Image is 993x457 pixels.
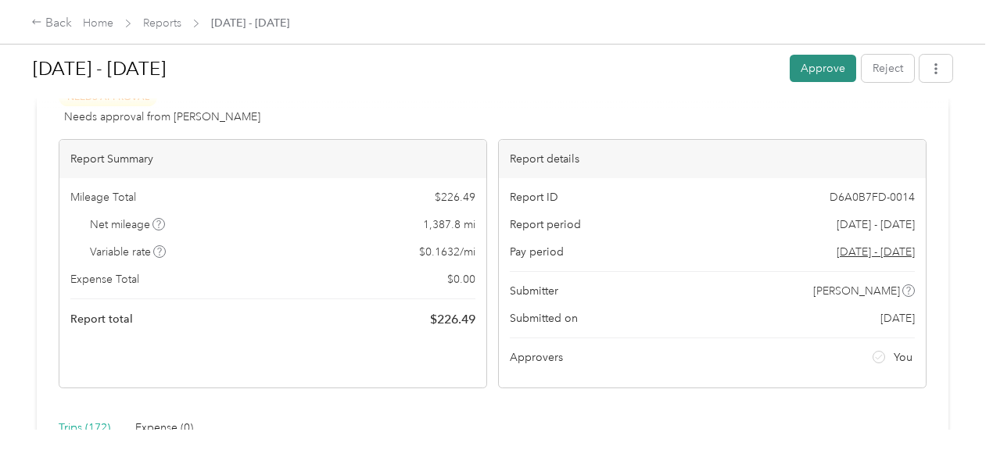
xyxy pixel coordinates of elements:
[33,50,779,87] h1: Aug 1 - 31, 2025
[813,283,900,299] span: [PERSON_NAME]
[435,189,475,205] span: $ 226.49
[837,244,915,260] span: Go to pay period
[499,140,926,178] div: Report details
[510,310,578,327] span: Submitted on
[510,283,558,299] span: Submitter
[430,310,475,329] span: $ 226.49
[423,216,475,233] span: 1,387.8 mi
[143,16,181,30] a: Reports
[31,14,72,33] div: Back
[90,244,167,260] span: Variable rate
[905,370,993,457] iframe: Everlance-gr Chat Button Frame
[211,15,289,31] span: [DATE] - [DATE]
[790,55,856,82] button: Approve
[880,310,915,327] span: [DATE]
[837,216,915,233] span: [DATE] - [DATE]
[447,271,475,287] span: $ 0.00
[510,349,563,366] span: Approvers
[510,244,564,260] span: Pay period
[90,216,166,233] span: Net mileage
[70,311,133,327] span: Report total
[510,189,558,205] span: Report ID
[830,189,915,205] span: D6A0B7FD-0014
[419,244,475,260] span: $ 0.1632 / mi
[862,55,914,82] button: Reject
[894,349,912,366] span: You
[64,109,260,125] span: Needs approval from [PERSON_NAME]
[59,140,486,178] div: Report Summary
[135,420,193,437] div: Expense (0)
[59,420,110,437] div: Trips (172)
[70,271,139,287] span: Expense Total
[70,189,136,205] span: Mileage Total
[510,216,581,233] span: Report period
[83,16,113,30] a: Home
